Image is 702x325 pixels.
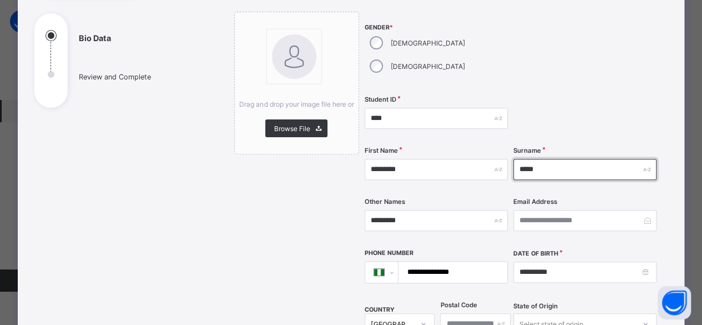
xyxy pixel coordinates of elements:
[365,306,395,313] span: COUNTRY
[239,100,353,108] span: Drag and drop your image file here or
[272,34,316,79] img: bannerImage
[513,302,558,310] span: State of Origin
[440,301,477,309] label: Postal Code
[365,96,396,103] label: Student ID
[391,39,465,47] label: [DEMOGRAPHIC_DATA]
[513,250,558,257] label: Date of Birth
[365,24,508,31] span: Gender
[365,249,413,257] label: Phone Number
[274,124,310,133] span: Browse File
[658,286,691,319] button: Open asap
[234,12,360,154] div: bannerImageDrag and drop your image file here orBrowse File
[365,147,398,154] label: First Name
[513,147,541,154] label: Surname
[365,198,405,206] label: Other Names
[391,62,465,71] label: [DEMOGRAPHIC_DATA]
[513,198,557,206] label: Email Address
